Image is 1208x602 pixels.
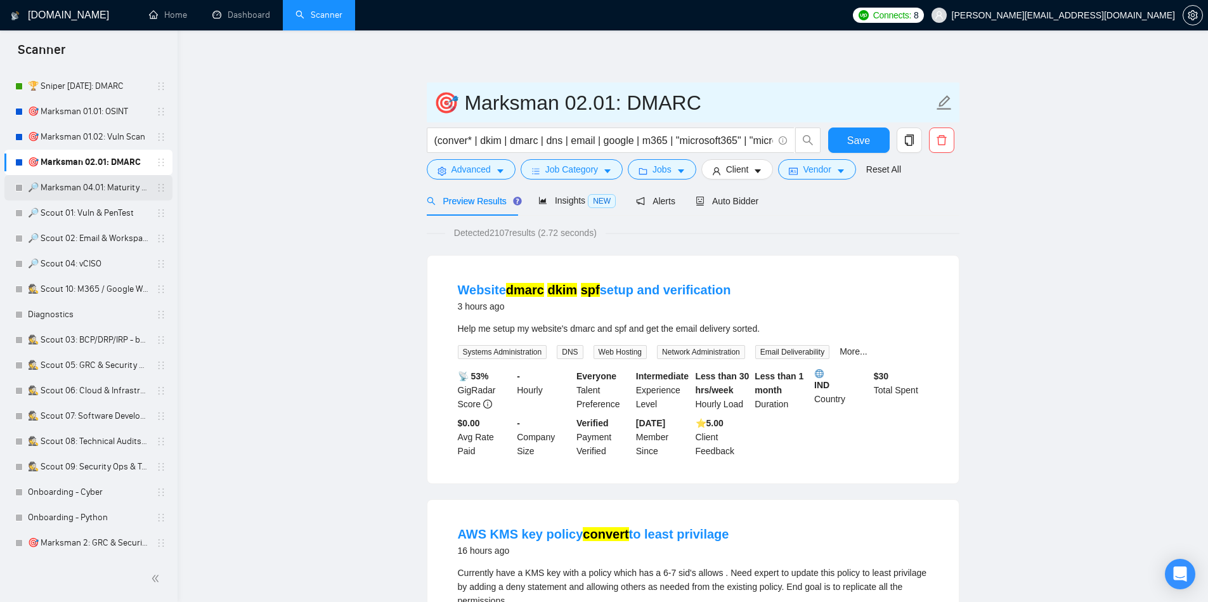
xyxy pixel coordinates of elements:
span: holder [156,208,166,218]
b: Intermediate [636,371,689,381]
b: Less than 30 hrs/week [696,371,750,395]
div: 3 hours ago [458,299,731,314]
a: Reset All [866,162,901,176]
div: Client Feedback [693,416,753,458]
span: Save [847,133,870,148]
div: Avg Rate Paid [455,416,515,458]
img: upwork-logo.png [859,10,869,20]
span: NEW [588,194,616,208]
span: folder [639,166,647,176]
b: [DATE] [636,418,665,428]
span: holder [156,157,166,167]
span: holder [156,360,166,370]
a: 🕵️ Scout 10: M365 / Google Workspace - not configed [28,277,148,302]
a: homeHome [149,10,187,20]
span: robot [696,197,705,206]
span: Connects: [873,8,911,22]
button: setting [1183,5,1203,25]
span: holder [156,81,166,91]
a: 🕵️ Scout 03: BCP/DRP/IRP - broken [28,327,148,353]
div: 16 hours ago [458,543,729,558]
b: IND [814,369,869,390]
span: Systems Administration [458,345,547,359]
div: Payment Verified [574,416,633,458]
a: 🎯 Marksman 01.01: OSINT [28,99,148,124]
span: holder [156,284,166,294]
span: holder [156,335,166,345]
a: 🔎 Scout 04: vCISO [28,251,148,277]
button: idcardVendorcaret-down [778,159,855,180]
a: 🕵️ Scout 07: Software Development - not configed [28,403,148,429]
span: search [427,197,436,206]
span: caret-down [603,166,612,176]
div: Total Spent [871,369,931,411]
span: user [935,11,944,20]
span: Email Deliverability [755,345,829,359]
input: Search Freelance Jobs... [434,133,773,148]
button: barsJob Categorycaret-down [521,159,623,180]
a: 🕵️ Scout 09: Security Ops & Tooling - not configed [28,454,148,480]
a: 🎯 Marksman 2: GRC & Security Audits [28,530,148,556]
span: holder [156,259,166,269]
div: Member Since [633,416,693,458]
b: - [517,371,520,381]
span: DNS [557,345,583,359]
div: Help me setup my website's dmarc and spf and get the email delivery sorted. [458,322,928,336]
b: Less than 1 month [755,371,803,395]
a: Onboarding - Python [28,505,148,530]
span: info-circle [779,136,787,145]
span: caret-down [836,166,845,176]
mark: dmarc [506,283,544,297]
a: 🔎 Scout 02: Email & Workspace [28,226,148,251]
span: Client [726,162,749,176]
div: Tooltip anchor [512,195,523,207]
a: setting [1183,10,1203,20]
span: caret-down [496,166,505,176]
button: search [795,128,821,153]
span: double-left [151,572,164,585]
b: 📡 53% [458,371,489,381]
b: - [517,418,520,428]
span: holder [156,132,166,142]
span: Network Administration [657,345,745,359]
span: Scanner [8,41,75,67]
mark: spf [581,283,600,297]
a: dashboardDashboard [212,10,270,20]
div: Country [812,369,871,411]
span: user [712,166,721,176]
b: $0.00 [458,418,480,428]
a: AWS KMS key policyconvertto least privilage [458,527,729,541]
span: search [796,134,820,146]
span: Alerts [636,196,675,206]
span: Advanced [451,162,491,176]
img: 🌐 [815,369,824,378]
a: Websitedmarc dkim spfsetup and verification [458,283,731,297]
span: holder [156,233,166,244]
span: Detected 2107 results (2.72 seconds) [445,226,606,240]
button: delete [929,128,954,153]
span: holder [156,411,166,421]
mark: dkim [547,283,577,297]
b: ⭐️ 5.00 [696,418,724,428]
img: logo [11,6,20,26]
div: Company Size [514,416,574,458]
a: 🔎 Scout 01: Vuln & PenTest [28,200,148,226]
a: Diagnostics [28,302,148,327]
a: 🕵️ Scout 06: Cloud & Infrastructure - not configed [28,378,148,403]
input: Scanner name... [434,87,933,119]
span: Preview Results [427,196,518,206]
button: userClientcaret-down [701,159,774,180]
button: folderJobscaret-down [628,159,696,180]
div: Hourly [514,369,574,411]
span: Jobs [653,162,672,176]
span: Auto Bidder [696,196,758,206]
button: Save [828,128,890,153]
div: Talent Preference [574,369,633,411]
span: holder [156,310,166,320]
span: setting [1183,10,1202,20]
b: Verified [576,418,609,428]
span: holder [156,107,166,117]
span: holder [156,513,166,523]
span: Insights [538,195,616,206]
span: delete [930,134,954,146]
